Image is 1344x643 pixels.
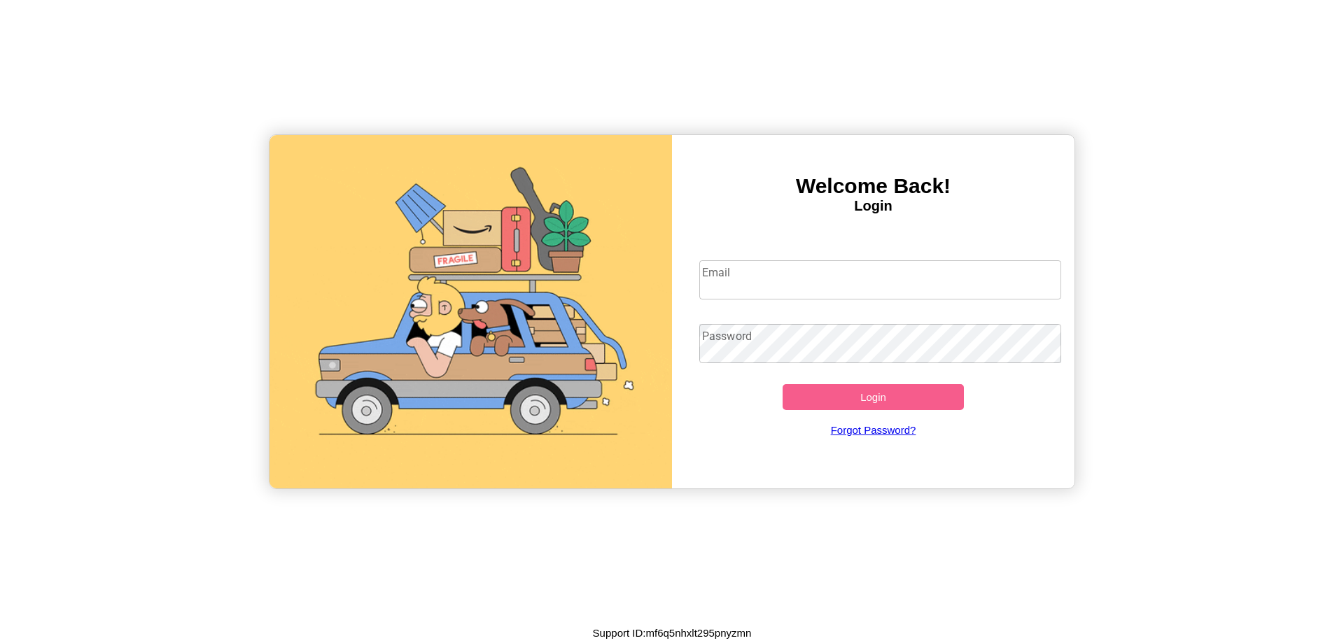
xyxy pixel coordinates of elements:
[269,135,672,488] img: gif
[672,198,1074,214] h4: Login
[672,174,1074,198] h3: Welcome Back!
[783,384,964,410] button: Login
[593,623,752,642] p: Support ID: mf6q5nhxlt295pnyzmn
[692,410,1055,450] a: Forgot Password?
